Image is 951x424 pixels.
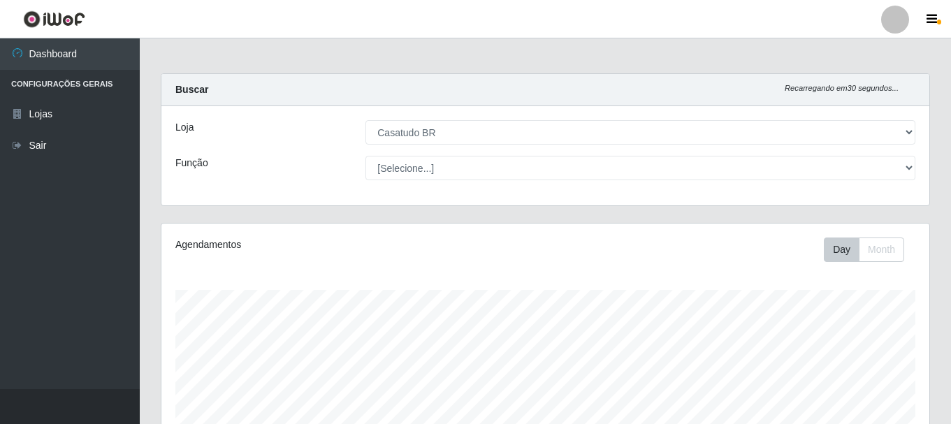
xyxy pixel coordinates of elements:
[824,237,915,262] div: Toolbar with button groups
[859,237,904,262] button: Month
[175,120,194,135] label: Loja
[785,84,899,92] i: Recarregando em 30 segundos...
[23,10,85,28] img: CoreUI Logo
[175,237,472,252] div: Agendamentos
[824,237,904,262] div: First group
[175,156,208,170] label: Função
[175,84,208,95] strong: Buscar
[824,237,859,262] button: Day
